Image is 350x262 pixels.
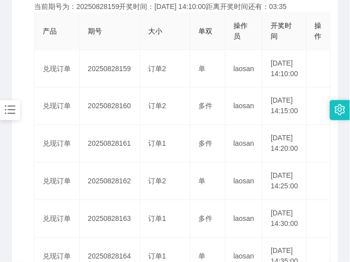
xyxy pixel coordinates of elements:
[80,50,140,88] td: 20250828159
[198,177,205,185] span: 单
[263,163,307,200] td: [DATE] 14:25:00
[198,102,212,110] span: 多件
[148,140,166,148] span: 订单1
[271,22,292,40] span: 开奖时间
[263,125,307,163] td: [DATE] 14:20:00
[263,50,307,88] td: [DATE] 14:10:00
[198,252,205,260] span: 单
[225,163,263,200] td: laosan
[35,125,80,163] td: 兑现订单
[198,215,212,223] span: 多件
[334,104,345,115] i: 图标: setting
[34,2,316,12] div: 当前期号为：20250828159开奖时间：[DATE] 14:10:00距离开奖时间还有：03:35
[80,125,140,163] td: 20250828161
[80,88,140,125] td: 20250828160
[4,103,17,116] i: 图标: bars
[35,163,80,200] td: 兑现订单
[35,200,80,238] td: 兑现订单
[148,215,166,223] span: 订单1
[88,27,102,35] span: 期号
[35,88,80,125] td: 兑现订单
[263,200,307,238] td: [DATE] 14:30:00
[148,252,166,260] span: 订单1
[198,140,212,148] span: 多件
[35,50,80,88] td: 兑现订单
[225,125,263,163] td: laosan
[148,102,166,110] span: 订单2
[80,163,140,200] td: 20250828162
[148,177,166,185] span: 订单2
[234,22,248,40] span: 操作员
[263,88,307,125] td: [DATE] 14:15:00
[43,27,57,35] span: 产品
[198,65,205,73] span: 单
[148,65,166,73] span: 订单2
[225,50,263,88] td: laosan
[80,200,140,238] td: 20250828163
[148,27,162,35] span: 大小
[225,88,263,125] td: laosan
[225,200,263,238] td: laosan
[198,27,212,35] span: 单双
[315,22,322,40] span: 操作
